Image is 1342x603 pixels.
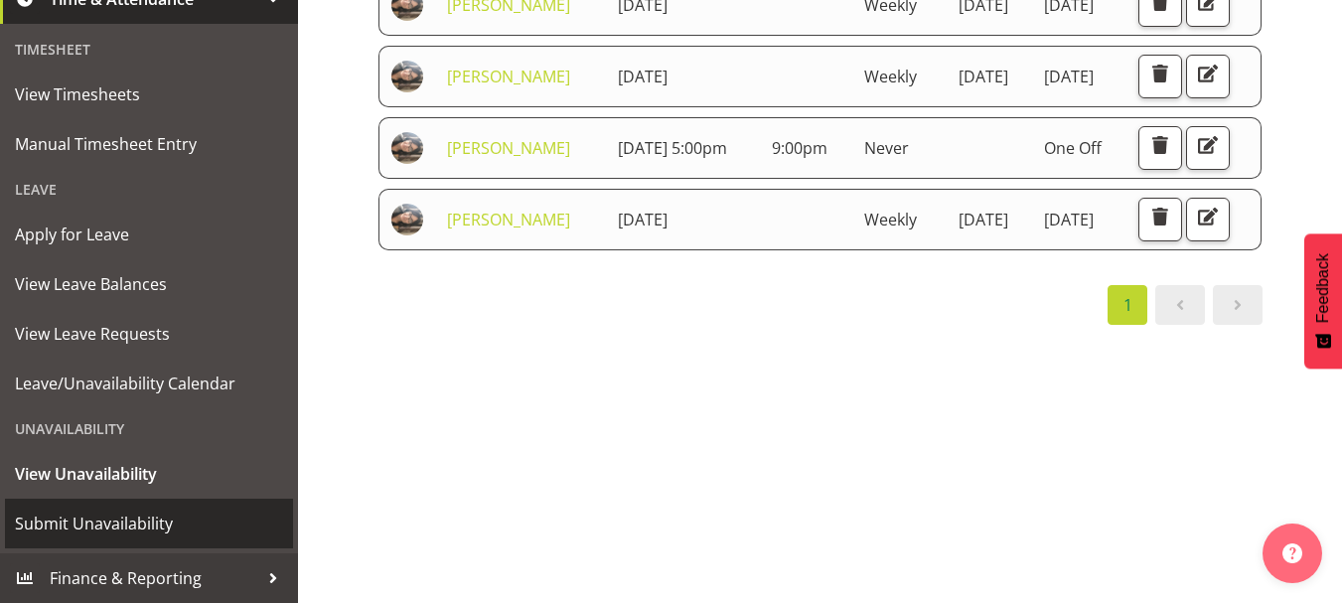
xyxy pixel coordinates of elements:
img: lindsay-holland6d975a4b06d72750adc3751bbfb7dc9f.png [391,204,423,235]
div: Unavailability [5,408,293,449]
a: View Timesheets [5,70,293,119]
button: Edit Unavailability [1186,55,1230,98]
span: Apply for Leave [15,220,283,249]
a: Manual Timesheet Entry [5,119,293,169]
img: lindsay-holland6d975a4b06d72750adc3751bbfb7dc9f.png [391,61,423,92]
button: Feedback - Show survey [1304,233,1342,369]
button: Delete Unavailability [1138,126,1182,170]
button: Edit Unavailability [1186,126,1230,170]
a: Submit Unavailability [5,499,293,548]
a: View Unavailability [5,449,293,499]
img: lindsay-holland6d975a4b06d72750adc3751bbfb7dc9f.png [391,132,423,164]
span: View Unavailability [15,459,283,489]
div: Leave [5,169,293,210]
span: Weekly [864,209,917,230]
a: View Leave Requests [5,309,293,359]
img: help-xxl-2.png [1282,543,1302,563]
span: 9:00pm [772,137,827,159]
button: Delete Unavailability [1138,198,1182,241]
span: [DATE] [618,66,668,87]
span: [DATE] [618,209,668,230]
span: [DATE] 5:00pm [618,137,727,159]
span: One Off [1044,137,1102,159]
button: Edit Unavailability [1186,198,1230,241]
span: Submit Unavailability [15,509,283,538]
a: Apply for Leave [5,210,293,259]
span: Manual Timesheet Entry [15,129,283,159]
span: [DATE] [959,66,1008,87]
a: [PERSON_NAME] [447,209,570,230]
span: Weekly [864,66,917,87]
a: Leave/Unavailability Calendar [5,359,293,408]
span: [DATE] [959,209,1008,230]
button: Delete Unavailability [1138,55,1182,98]
span: View Leave Balances [15,269,283,299]
span: Feedback [1314,253,1332,323]
span: Leave/Unavailability Calendar [15,369,283,398]
a: [PERSON_NAME] [447,66,570,87]
span: Finance & Reporting [50,563,258,593]
span: [DATE] [1044,66,1094,87]
span: View Leave Requests [15,319,283,349]
span: [DATE] [1044,209,1094,230]
span: View Timesheets [15,79,283,109]
span: Never [864,137,909,159]
a: [PERSON_NAME] [447,137,570,159]
div: Timesheet [5,29,293,70]
a: View Leave Balances [5,259,293,309]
